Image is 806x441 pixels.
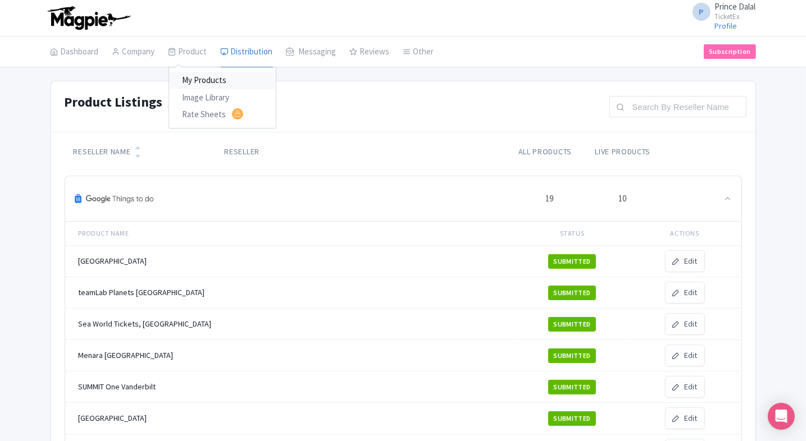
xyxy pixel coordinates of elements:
[665,313,705,335] a: Edit
[665,344,705,366] a: Edit
[286,36,336,68] a: Messaging
[51,36,99,68] a: Dashboard
[169,36,207,68] a: Product
[79,255,390,267] div: [GEOGRAPHIC_DATA]
[224,146,362,158] div: Reseller
[548,348,595,363] button: SUBMITTED
[609,96,746,117] input: Search By Reseller Name
[715,13,756,20] small: TicketEx
[548,286,595,300] button: SUBMITTED
[513,146,577,158] div: All products
[350,36,390,68] a: Reviews
[591,146,655,158] div: Live products
[79,318,390,330] div: Sea World Tickets, [GEOGRAPHIC_DATA]
[169,72,276,89] a: My Products
[715,1,756,12] span: Prince Dalal
[548,317,595,332] button: SUBMITTED
[545,192,553,205] div: 19
[548,380,595,394] button: SUBMITTED
[548,254,595,269] button: SUBMITTED
[169,106,276,123] a: Rate Sheets
[618,192,626,205] div: 10
[704,44,755,59] a: Subscription
[221,36,273,68] a: Distribution
[45,6,132,30] img: logo-ab69f6fb50320c5b225c76a69d11143b.png
[665,376,705,398] a: Edit
[112,36,155,68] a: Company
[79,381,390,393] div: SUMMIT One Vanderbilt
[79,350,390,361] div: Menara [GEOGRAPHIC_DATA]
[65,95,163,109] h1: Product Listings
[548,411,595,426] button: SUBMITTED
[768,403,795,430] div: Open Intercom Messenger
[665,407,705,429] a: Edit
[167,99,184,115] span: 19
[629,222,741,246] th: Actions
[403,36,434,68] a: Other
[65,222,403,246] th: Product name
[79,412,390,424] div: [GEOGRAPHIC_DATA]
[74,146,131,158] div: Reseller Name
[715,21,737,31] a: Profile
[74,185,155,212] img: Google Things To Do
[169,89,276,107] a: Image Library
[665,250,705,272] a: Edit
[686,2,756,20] a: P Prince Dalal TicketEx
[693,3,711,21] span: P
[516,222,629,246] th: Status
[79,287,390,298] div: teamLab Planets [GEOGRAPHIC_DATA]
[665,282,705,304] a: Edit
